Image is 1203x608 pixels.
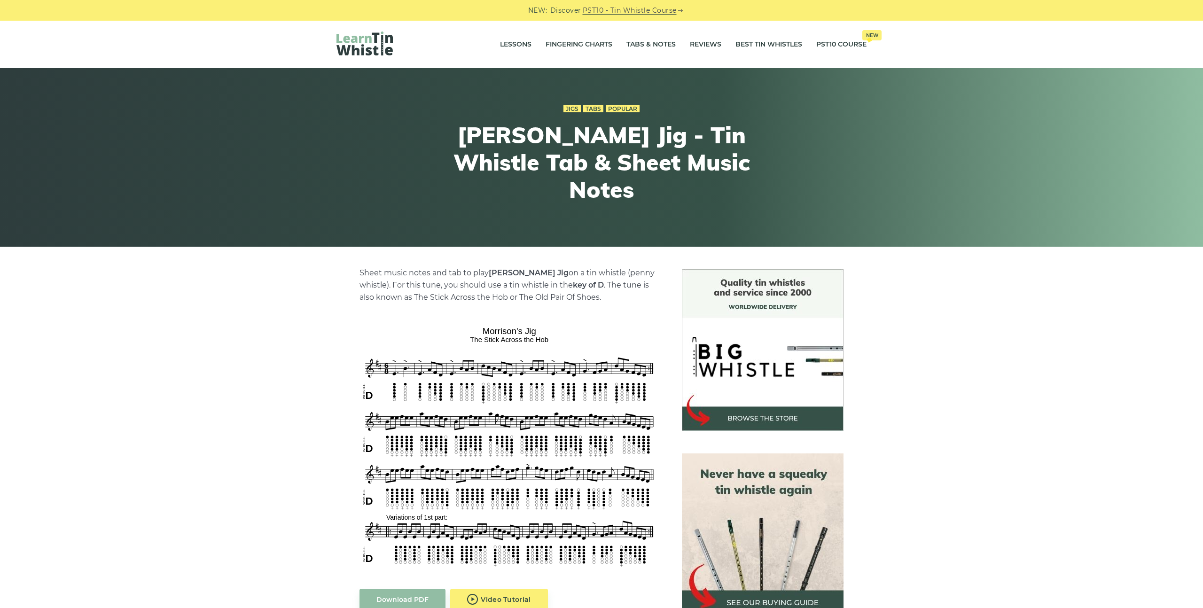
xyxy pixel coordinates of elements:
[546,33,612,56] a: Fingering Charts
[583,105,603,113] a: Tabs
[626,33,676,56] a: Tabs & Notes
[862,30,882,40] span: New
[573,281,604,289] strong: key of D
[690,33,721,56] a: Reviews
[500,33,531,56] a: Lessons
[563,105,581,113] a: Jigs
[816,33,867,56] a: PST10 CourseNew
[606,105,640,113] a: Popular
[359,267,659,304] p: Sheet music notes and tab to play on a tin whistle (penny whistle). For this tune, you should use...
[735,33,802,56] a: Best Tin Whistles
[359,323,659,569] img: Morrison's Jig Tin Whistle Tabs & Sheet Music
[336,31,393,55] img: LearnTinWhistle.com
[429,122,774,203] h1: [PERSON_NAME] Jig - Tin Whistle Tab & Sheet Music Notes
[489,268,569,277] strong: [PERSON_NAME] Jig
[682,269,844,431] img: BigWhistle Tin Whistle Store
